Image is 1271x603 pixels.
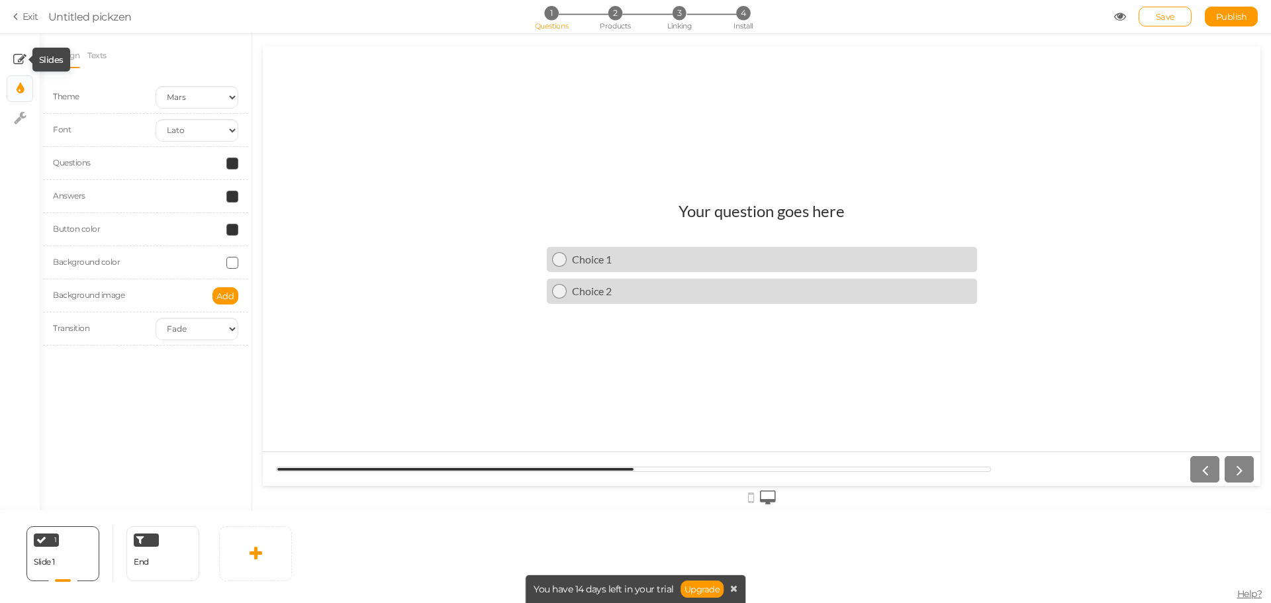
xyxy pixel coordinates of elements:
[304,207,709,219] div: Choice 1
[600,21,631,30] span: Products
[53,257,120,267] label: Background color
[53,224,100,234] label: Button color
[53,91,79,101] span: Theme
[53,290,124,300] label: Background image
[53,43,80,68] a: Design
[13,10,38,23] a: Exit
[1139,7,1192,26] div: Save
[1156,11,1175,22] span: Save
[26,526,99,581] div: 1 Slide 1
[39,54,64,65] tip-tip: Slides
[736,6,750,20] span: 4
[733,21,753,30] span: Install
[7,46,33,73] li: Slides
[53,191,85,201] label: Answers
[126,526,199,581] div: End
[7,47,32,72] a: Slides
[712,6,774,20] li: 4 Install
[134,557,149,567] span: End
[608,6,622,20] span: 2
[1237,588,1262,600] span: Help?
[520,6,582,20] li: 1 Questions
[1216,11,1247,22] span: Publish
[34,557,55,567] div: Slide 1
[53,124,71,134] span: Font
[48,11,132,23] span: Untitled pickzen
[667,21,691,30] span: Linking
[416,155,582,187] h1: Your question goes here
[681,580,724,598] a: Upgrade
[87,43,107,68] a: Texts
[544,6,558,20] span: 1
[534,584,674,594] span: You have 14 days left in your trial
[535,21,569,30] span: Questions
[649,6,710,20] li: 3 Linking
[585,6,646,20] li: 2 Products
[53,158,91,167] label: Questions
[304,238,709,251] div: Choice 2
[53,323,89,333] span: Transition
[54,537,57,543] span: 1
[673,6,686,20] span: 3
[216,291,234,301] span: Add
[212,287,238,304] button: Add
